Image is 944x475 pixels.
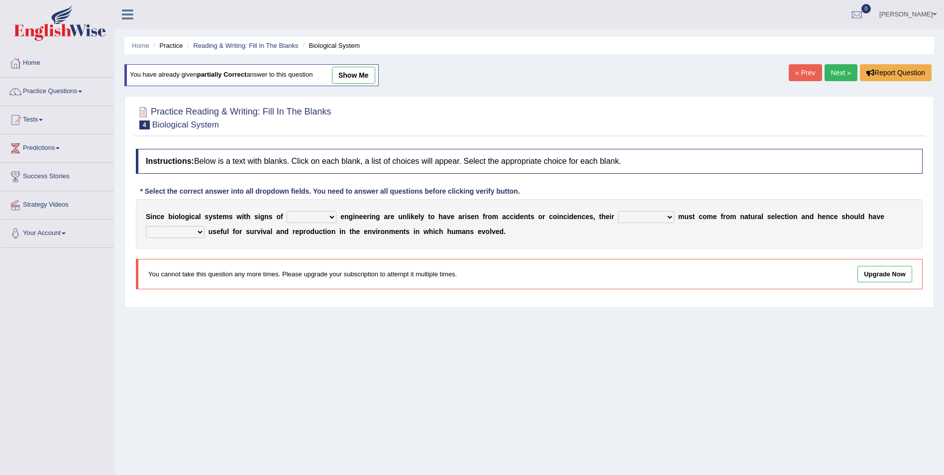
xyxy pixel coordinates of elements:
b: o [175,213,179,221]
b: u [223,228,227,236]
b: h [439,228,443,236]
button: Report Question [860,64,932,81]
b: e [415,213,419,221]
b: e [340,213,344,221]
b: c [830,213,834,221]
b: n [403,213,407,221]
b: e [520,213,524,221]
b: h [845,213,850,221]
b: d [860,213,865,221]
b: e [356,228,360,236]
b: c [319,228,323,236]
b: i [514,213,516,221]
b: d [516,213,520,221]
span: 4 [139,120,150,129]
b: o [327,228,331,236]
h4: Below is a text with blanks. Click on each blank, a list of choices will appear. Select the appro... [136,149,923,174]
b: v [372,228,376,236]
b: f [220,228,223,236]
b: S [146,213,150,221]
b: f [483,213,485,221]
b: w [236,213,242,221]
b: w [423,228,429,236]
b: i [339,228,341,236]
b: e [585,213,589,221]
b: i [370,213,372,221]
b: v [876,213,880,221]
b: s [589,213,593,221]
b: d [500,228,504,236]
b: v [482,228,486,236]
b: m [492,213,498,221]
b: i [465,213,467,221]
b: n [416,228,420,236]
b: . [504,228,506,236]
b: u [398,213,403,221]
b: n [559,213,564,221]
b: m [389,228,395,236]
b: t [528,213,530,221]
b: t [748,213,751,221]
b: t [785,213,787,221]
b: n [805,213,810,221]
b: i [433,228,435,236]
b: n [372,213,376,221]
b: n [399,228,404,236]
h2: Practice Reading & Writing: Fill In The Blanks [136,105,331,129]
b: d [810,213,814,221]
b: h [447,228,451,236]
b: h [352,228,356,236]
b: v [447,213,451,221]
b: r [304,228,306,236]
b: e [218,213,222,221]
a: Strategy Videos [0,191,114,216]
b: g [260,213,265,221]
b: c [191,213,195,221]
b: e [161,213,165,221]
b: e [478,228,482,236]
b: i [414,228,416,236]
b: s [229,213,233,221]
b: c [549,213,553,221]
b: r [542,213,545,221]
div: You have already given answer to this question [124,64,379,86]
b: r [723,213,726,221]
b: e [834,213,838,221]
b: a [267,228,271,236]
b: r [254,228,257,236]
b: n [740,213,744,221]
b: t [428,213,430,221]
b: e [450,213,454,221]
a: Your Account [0,220,114,244]
b: c [699,213,703,221]
b: e [471,213,475,221]
b: r [239,228,242,236]
b: i [261,228,263,236]
b: i [376,228,378,236]
b: o [381,228,385,236]
b: o [181,213,185,221]
b: e [771,213,775,221]
b: a [458,213,462,221]
b: o [306,228,311,236]
b: s [467,213,471,221]
b: s [406,228,410,236]
b: s [246,228,250,236]
b: e [391,213,395,221]
b: t [349,228,352,236]
a: Home [132,42,149,49]
b: h [868,213,873,221]
b: f [721,213,723,221]
b: e [395,228,399,236]
b: s [530,213,534,221]
b: n [385,228,389,236]
b: e [573,213,577,221]
span: 0 [861,4,871,13]
b: r [462,213,465,221]
b: o [430,213,435,221]
b: u [315,228,319,236]
b: i [557,213,559,221]
b: i [150,213,152,221]
b: d [311,228,315,236]
b: h [246,213,251,221]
